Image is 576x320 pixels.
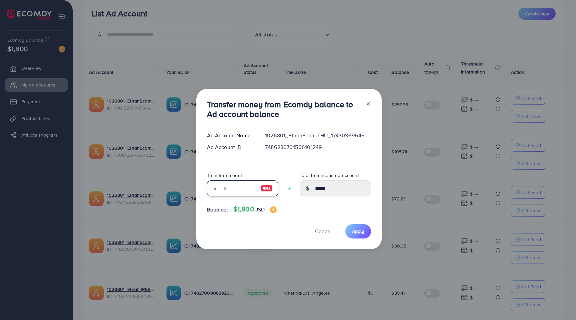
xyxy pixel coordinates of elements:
div: Ad Account ID [202,143,260,151]
button: Apply [345,224,371,238]
span: Balance: [207,206,228,213]
iframe: Chat [548,290,571,315]
span: Apply [352,228,364,234]
span: USD [254,206,265,213]
span: Cancel [315,227,332,235]
div: 7486286701506101249 [260,143,376,151]
h4: $1,800 [233,205,277,213]
button: Cancel [307,224,340,238]
h3: Transfer money from Ecomdy balance to Ad account balance [207,100,360,119]
label: Total balance in ad account [300,172,359,179]
img: image [261,184,273,192]
div: Ad Account Name [202,132,260,139]
div: 1026801_EthanEcom-THU_1743036964605 [260,132,376,139]
label: Transfer amount [207,172,242,179]
img: image [270,206,277,213]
